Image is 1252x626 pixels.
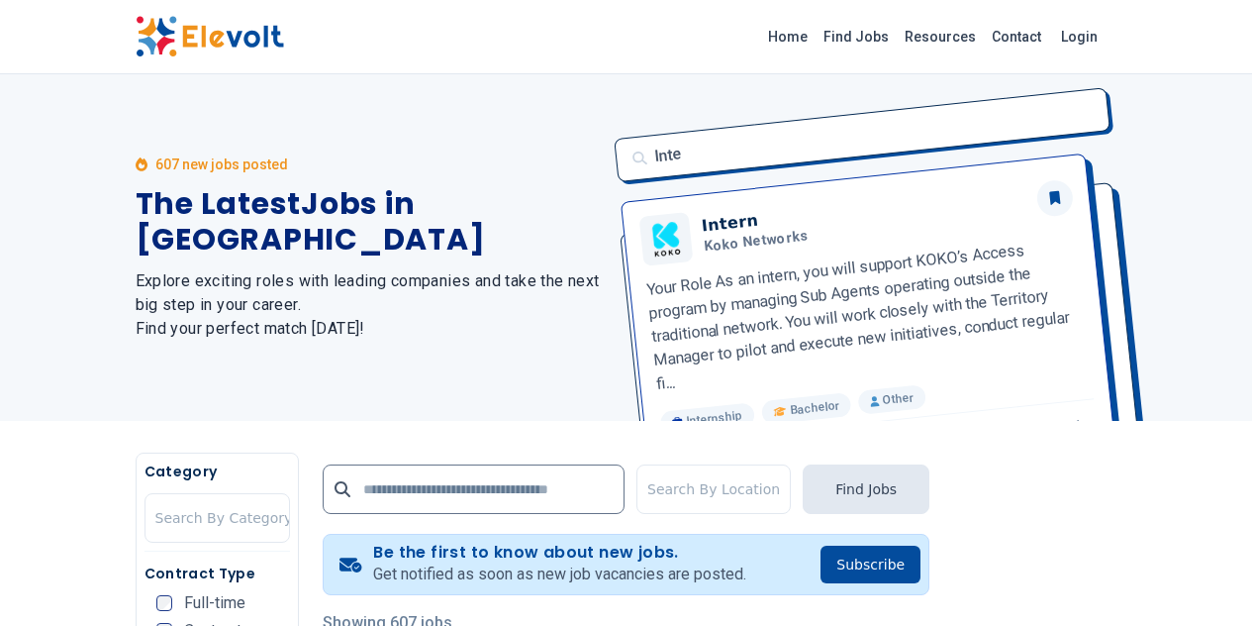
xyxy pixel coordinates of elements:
[144,462,290,481] h5: Category
[136,269,603,341] h2: Explore exciting roles with leading companies and take the next big step in your career. Find you...
[155,155,288,174] p: 607 new jobs posted
[816,21,897,52] a: Find Jobs
[136,186,603,258] h1: The Latest Jobs in [GEOGRAPHIC_DATA]
[760,21,816,52] a: Home
[136,16,284,57] img: Elevolt
[184,595,245,611] span: Full-time
[156,595,172,611] input: Full-time
[897,21,984,52] a: Resources
[373,563,746,586] p: Get notified as soon as new job vacancies are posted.
[803,465,929,514] button: Find Jobs
[820,546,920,583] button: Subscribe
[984,21,1049,52] a: Contact
[373,543,746,563] h4: Be the first to know about new jobs.
[144,564,290,583] h5: Contract Type
[1049,17,1109,56] a: Login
